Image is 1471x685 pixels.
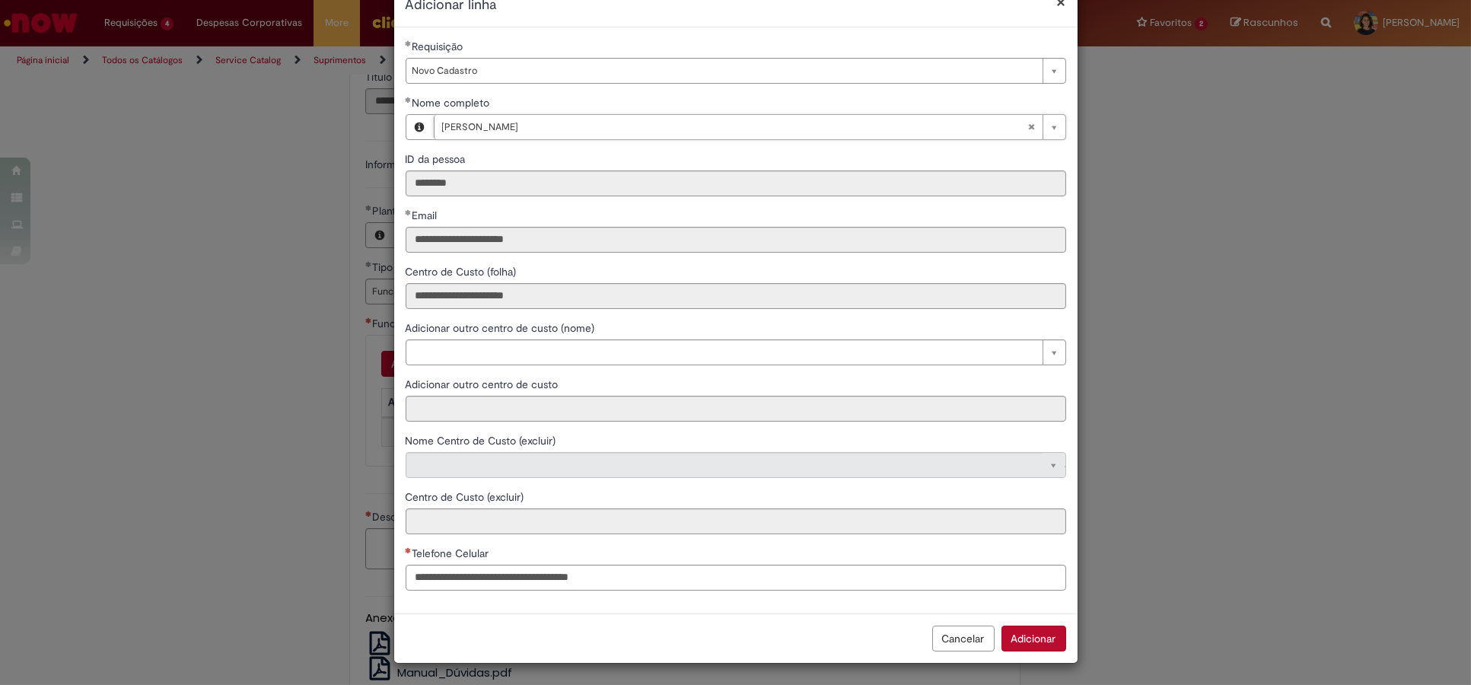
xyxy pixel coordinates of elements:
[406,265,520,279] span: Somente leitura - Centro de Custo (folha)
[406,490,527,504] span: Somente leitura - Centro de Custo (excluir)
[412,59,1035,83] span: Novo Cadastro
[406,433,559,448] label: Somente leitura - Nome Centro de Custo (excluir)
[406,547,412,553] span: Necessários
[406,508,1066,534] input: Centro de Custo (excluir)
[406,339,1066,365] a: Limpar campo Adicionar outro centro de custo (nome)
[406,434,559,448] span: Nome Centro de Custo (excluir)
[406,208,441,223] label: Somente leitura - Email
[1001,626,1066,652] button: Adicionar
[406,396,1066,422] input: Adicionar outro centro de custo
[412,40,466,53] span: Requisição
[406,283,1066,309] input: Centro de Custo (folha)
[406,264,520,279] label: Somente leitura - Centro de Custo (folha)
[406,320,598,336] label: Adicionar outro centro de custo (nome)
[406,97,412,103] span: Obrigatório Preenchido
[406,115,434,139] button: Nome completo, Visualizar este registro Marina Ribeiro De Souza
[1020,115,1043,139] abbr: Limpar campo Nome completo
[406,452,1066,478] a: Limpar campo Nome Centro de Custo (excluir)
[406,321,598,335] span: Somente leitura - Adicionar outro centro de custo (nome)
[406,40,412,46] span: Obrigatório Preenchido
[412,209,441,222] span: Somente leitura - Email
[932,626,995,652] button: Cancelar
[406,378,562,391] span: Somente leitura - Adicionar outro centro de custo
[406,227,1066,253] input: Email
[412,96,493,110] span: Necessários - Nome completo
[406,152,469,166] span: Somente leitura - ID da pessoa
[406,565,1066,591] input: Telefone Celular
[406,170,1066,196] input: ID da pessoa
[406,209,412,215] span: Obrigatório Preenchido
[442,115,1027,139] span: [PERSON_NAME]
[412,546,492,560] span: Telefone Celular
[434,115,1065,139] a: [PERSON_NAME]Limpar campo Nome completo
